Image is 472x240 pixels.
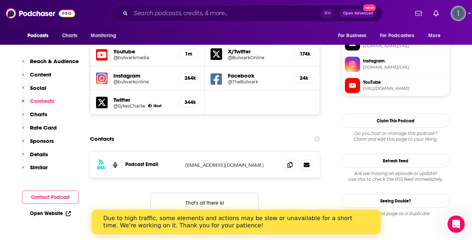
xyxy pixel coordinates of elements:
[151,193,259,212] button: Nothing here.
[22,84,46,98] button: Social
[30,58,79,65] p: Reach & Audience
[185,99,192,105] h5: 344k
[22,58,79,71] button: Reach & Audience
[342,114,450,128] button: Claim This Podcast
[185,51,192,57] h5: 1m
[113,79,173,84] a: @bulwarkonline
[22,151,48,164] button: Details
[450,5,466,21] img: User Profile
[300,75,308,81] h5: 24k
[22,97,54,111] button: Contacts
[30,210,71,217] a: Open Website
[113,96,173,103] h5: Twitter
[300,51,308,57] h5: 174k
[30,138,54,144] p: Sponsors
[111,5,382,22] div: Search podcasts, credits, & more...
[30,151,48,158] p: Details
[148,104,152,108] img: Charlie Sykes
[90,132,114,146] h2: Contacts
[113,103,145,109] a: @SykesCharlie
[345,78,447,93] a: YouTube[URL][DOMAIN_NAME]
[30,111,47,118] p: Charts
[185,75,192,81] h5: 264k
[131,8,321,19] input: Search podcasts, credits, & more...
[113,48,173,55] h5: Youtube
[342,211,450,217] div: Report this page as a duplicate.
[228,55,288,60] a: @BulwarkOnline
[22,164,48,177] button: Similar
[57,29,82,43] a: Charts
[86,29,126,43] button: open menu
[30,124,57,131] p: Rate Card
[113,55,173,60] a: @bulwarkmedia
[450,5,466,21] span: Logged in as sarahrusso
[342,131,450,136] span: Do you host or manage this podcast?
[228,48,288,55] h5: X/Twitter
[363,65,447,70] span: instagram.com/bulwarkonline
[22,71,51,84] button: Content
[30,164,48,171] p: Similar
[30,84,46,91] p: Social
[363,86,447,91] span: https://www.youtube.com/@bulwarkmedia
[321,9,334,18] span: ⌘ K
[27,31,49,41] span: Podcasts
[125,161,179,167] p: Podcast Email
[412,7,425,19] a: Show notifications dropdown
[113,72,173,79] h5: Instagram
[342,194,450,208] a: Seeing Double?
[375,29,425,43] button: open menu
[92,210,381,234] iframe: Intercom live chat banner
[96,73,108,84] img: iconImage
[363,79,447,86] span: YouTube
[447,215,465,233] iframe: Intercom live chat
[153,104,161,108] span: Host
[30,97,54,104] p: Contacts
[430,7,442,19] a: Show notifications dropdown
[343,12,373,15] span: Open Advanced
[30,71,51,78] p: Content
[342,154,450,168] button: Refresh Feed
[342,131,450,142] div: Claim and edit this page to your liking.
[22,138,54,151] button: Sponsors
[22,29,58,43] button: open menu
[228,72,288,79] h5: Facebook
[380,31,415,41] span: For Podcasters
[345,57,447,72] a: Instagram[DOMAIN_NAME][URL]
[22,191,79,204] button: Contact Podcast
[22,124,57,138] button: Rate Card
[6,6,75,20] img: Podchaser - Follow, Share and Rate Podcasts
[22,111,47,124] button: Charts
[363,43,447,49] span: twitter.com/BulwarkOnline
[363,58,447,64] span: Instagram
[333,29,376,43] button: open menu
[342,171,450,182] div: Are we missing an episode or update? Use this to check the RSS feed immediately.
[62,31,78,41] span: Charts
[91,31,116,41] span: Monitoring
[185,162,279,168] p: [EMAIL_ADDRESS][DOMAIN_NAME]
[423,29,450,43] button: open menu
[363,4,376,11] span: New
[228,79,288,84] a: @TheBulwark
[450,5,466,21] button: Show profile menu
[428,31,441,41] span: More
[340,9,376,18] button: Open AdvancedNew
[97,165,105,171] h3: RSS
[338,31,367,41] span: For Business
